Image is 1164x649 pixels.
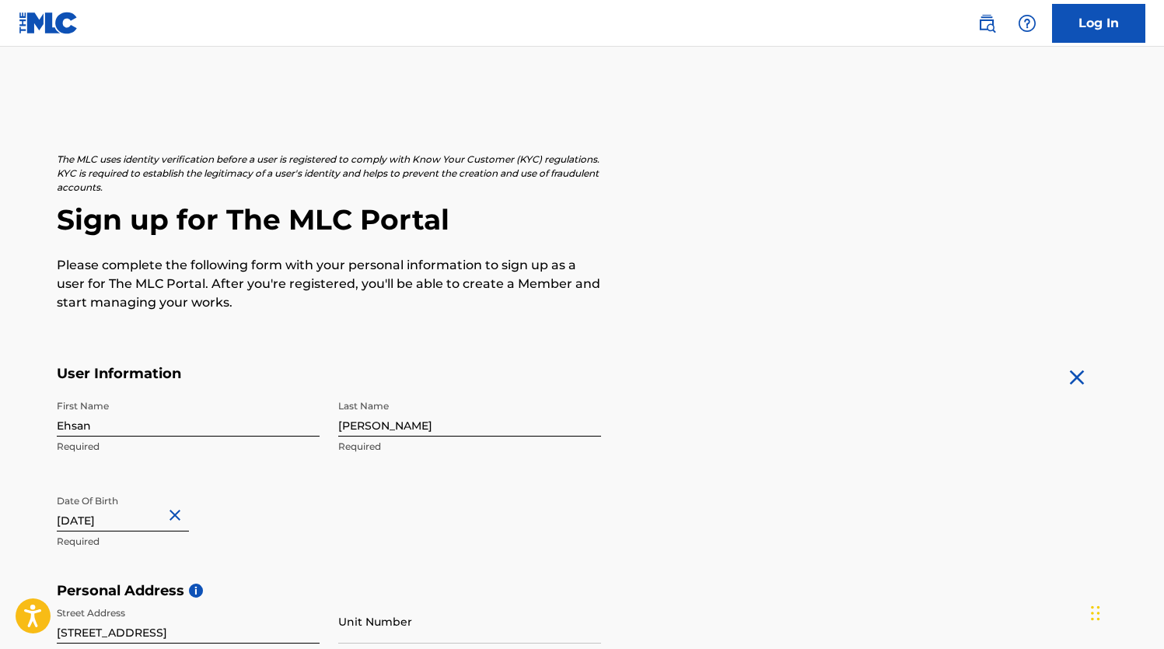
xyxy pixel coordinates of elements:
span: i [189,584,203,598]
h5: Personal Address [57,582,1108,600]
p: Required [338,440,601,454]
img: close [1064,365,1089,390]
img: help [1018,14,1036,33]
button: Close [166,492,189,539]
p: Required [57,535,320,549]
h2: Sign up for The MLC Portal [57,202,1108,237]
p: The MLC uses identity verification before a user is registered to comply with Know Your Customer ... [57,153,601,195]
img: search [977,14,996,33]
a: Public Search [971,8,1002,39]
div: Drag [1091,590,1100,637]
p: Please complete the following form with your personal information to sign up as a user for The ML... [57,256,601,312]
div: Help [1012,8,1043,39]
h5: User Information [57,365,601,383]
img: MLC Logo [19,12,79,34]
p: Required [57,440,320,454]
a: Log In [1052,4,1145,43]
iframe: Chat Widget [1086,574,1164,649]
